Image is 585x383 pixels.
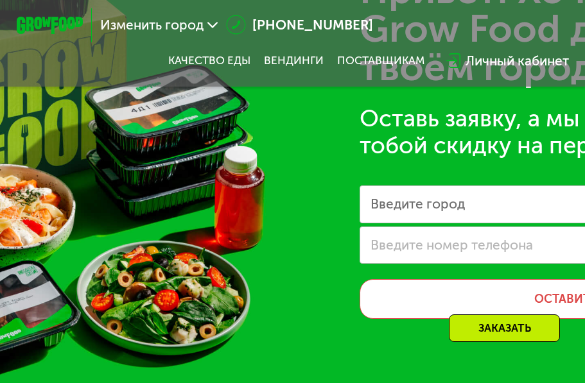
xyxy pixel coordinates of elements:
span: Изменить город [100,19,204,32]
div: поставщикам [337,54,424,67]
label: Введите номер телефона [371,241,533,250]
a: Вендинги [264,54,324,67]
div: Заказать [449,314,560,342]
a: [PHONE_NUMBER] [226,15,374,35]
label: Введите город [371,200,465,209]
div: Личный кабинет [466,51,569,71]
a: Качество еды [168,54,250,67]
